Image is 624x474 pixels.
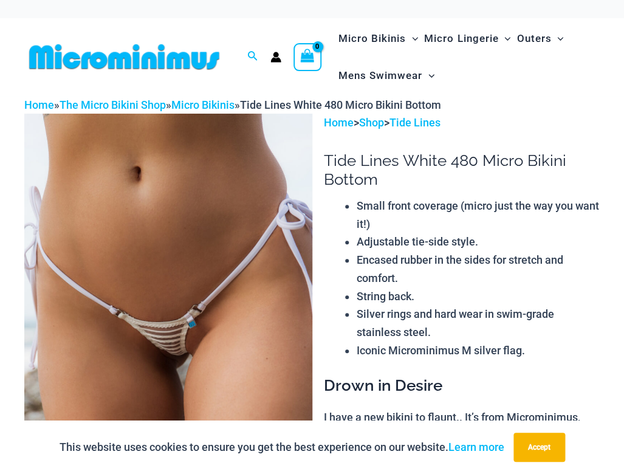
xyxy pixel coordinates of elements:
[335,20,421,57] a: Micro BikinisMenu ToggleMenu Toggle
[60,438,504,456] p: This website uses cookies to ensure you get the best experience on our website.
[60,98,166,111] a: The Micro Bikini Shop
[406,23,418,54] span: Menu Toggle
[448,441,504,453] a: Learn more
[356,342,600,360] li: Iconic Microminimus M silver flag.
[293,43,321,71] a: View Shopping Cart, empty
[513,20,566,57] a: OutersMenu ToggleMenu Toggle
[335,57,437,94] a: Mens SwimwearMenu ToggleMenu Toggle
[516,23,551,54] span: Outers
[356,197,600,233] li: Small front coverage (micro just the way you want it!)
[24,98,441,111] span: » » »
[334,18,600,96] nav: Site Navigation
[358,116,383,129] a: Shop
[171,98,235,111] a: Micro Bikinis
[551,23,563,54] span: Menu Toggle
[424,23,498,54] span: Micro Lingerie
[270,52,281,63] a: Account icon link
[356,251,600,287] li: Encased rubber in the sides for stretch and comfort.
[247,49,258,64] a: Search icon link
[338,60,422,91] span: Mens Swimwear
[389,116,440,129] a: Tide Lines
[323,114,600,132] p: > >
[498,23,510,54] span: Menu Toggle
[24,98,54,111] a: Home
[356,287,600,306] li: String back.
[323,151,600,189] h1: Tide Lines White 480 Micro Bikini Bottom
[338,23,406,54] span: Micro Bikinis
[422,60,434,91] span: Menu Toggle
[421,20,513,57] a: Micro LingerieMenu ToggleMenu Toggle
[513,433,565,462] button: Accept
[356,233,600,251] li: Adjustable tie-side style.
[323,376,600,396] h3: Drown in Desire
[356,305,600,341] li: Silver rings and hard wear in swim-grade stainless steel.
[24,43,224,70] img: MM SHOP LOGO FLAT
[240,98,441,111] span: Tide Lines White 480 Micro Bikini Bottom
[323,116,353,129] a: Home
